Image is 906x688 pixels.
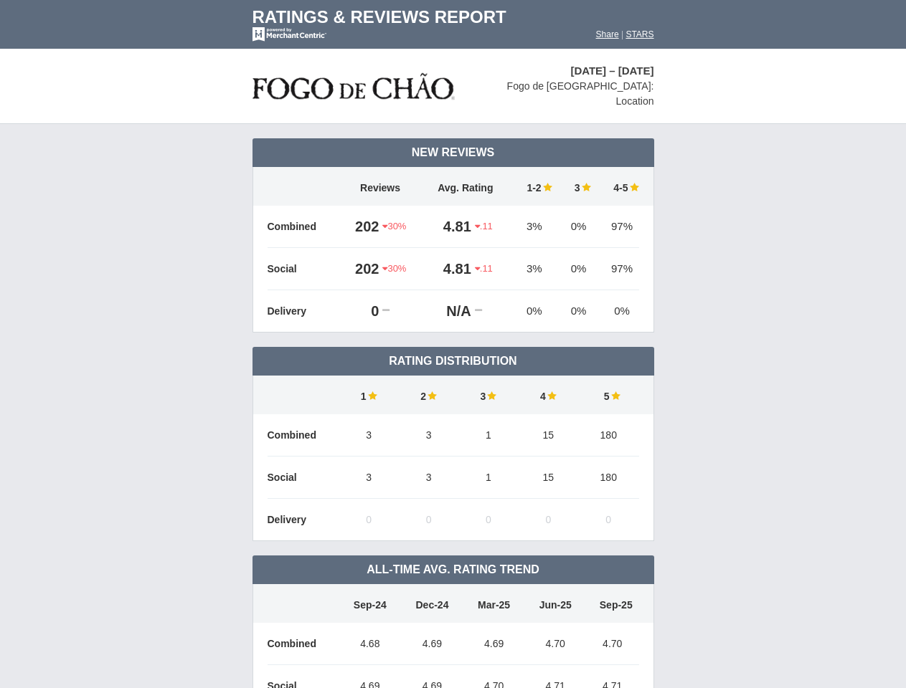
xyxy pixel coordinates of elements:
[598,206,639,248] td: 97%
[339,376,399,414] td: 1
[570,64,653,77] span: [DATE] – [DATE]
[422,167,509,206] td: Avg. Rating
[486,514,491,525] span: 0
[339,206,383,248] td: 202
[509,290,560,333] td: 0%
[382,220,406,233] span: 30%
[422,290,475,333] td: N/A
[253,70,455,103] img: stars-fogo-de-chao-logo-50.png
[509,248,560,290] td: 3%
[598,290,639,333] td: 0%
[268,623,339,665] td: Combined
[458,376,518,414] td: 3
[458,457,518,499] td: 1
[605,514,611,525] span: 0
[598,248,639,290] td: 97%
[626,29,653,39] a: STARS
[339,248,383,290] td: 202
[268,457,339,499] td: Social
[399,376,458,414] td: 2
[509,206,560,248] td: 3%
[586,584,639,623] td: Sep-25
[524,623,586,665] td: 4.70
[578,414,639,457] td: 180
[339,623,402,665] td: 4.68
[268,248,339,290] td: Social
[519,414,578,457] td: 15
[578,457,639,499] td: 180
[268,499,339,541] td: Delivery
[546,391,557,401] img: star-full-15.png
[519,376,578,414] td: 4
[560,167,598,206] td: 3
[268,290,339,333] td: Delivery
[524,584,586,623] td: Jun-25
[382,262,406,275] span: 30%
[507,80,654,107] span: Fogo de [GEOGRAPHIC_DATA]: Location
[339,290,383,333] td: 0
[598,167,639,206] td: 4-5
[401,584,463,623] td: Dec-24
[580,182,591,192] img: star-full-15.png
[586,623,639,665] td: 4.70
[401,623,463,665] td: 4.69
[422,248,475,290] td: 4.81
[519,457,578,499] td: 15
[399,457,458,499] td: 3
[628,182,639,192] img: star-full-15.png
[610,391,620,401] img: star-full-15.png
[596,29,619,39] a: Share
[339,167,422,206] td: Reviews
[509,167,560,206] td: 1-2
[545,514,551,525] span: 0
[422,206,475,248] td: 4.81
[367,391,377,401] img: star-full-15.png
[578,376,639,414] td: 5
[475,220,493,233] span: .11
[542,182,552,192] img: star-full-15.png
[475,262,493,275] span: .11
[366,514,372,525] span: 0
[253,27,326,42] img: mc-powered-by-logo-white-103.png
[426,514,432,525] span: 0
[560,248,598,290] td: 0%
[268,206,339,248] td: Combined
[253,347,654,376] td: Rating Distribution
[339,414,399,457] td: 3
[463,584,525,623] td: Mar-25
[463,623,525,665] td: 4.69
[426,391,437,401] img: star-full-15.png
[339,584,402,623] td: Sep-24
[560,290,598,333] td: 0%
[339,457,399,499] td: 3
[253,555,654,584] td: All-Time Avg. Rating Trend
[621,29,623,39] span: |
[253,138,654,167] td: New Reviews
[399,414,458,457] td: 3
[486,391,496,401] img: star-full-15.png
[458,414,518,457] td: 1
[560,206,598,248] td: 0%
[268,414,339,457] td: Combined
